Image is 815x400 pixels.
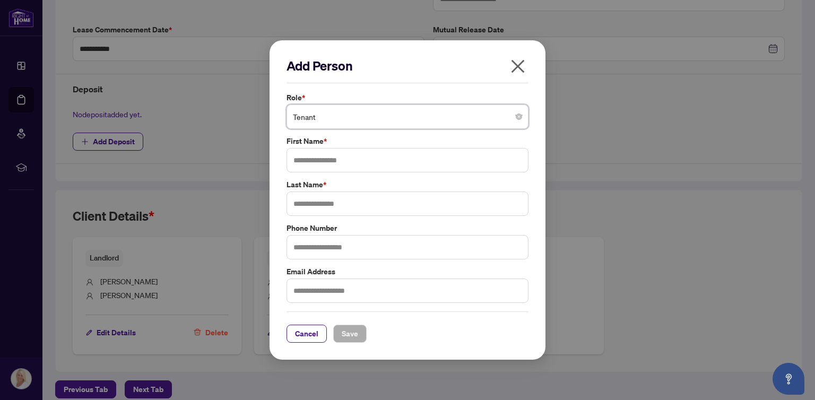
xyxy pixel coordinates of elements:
label: Last Name [287,179,528,190]
button: Save [333,325,367,343]
button: Cancel [287,325,327,343]
label: Role [287,92,528,103]
span: close [509,58,526,75]
label: First Name [287,135,528,147]
label: Email Address [287,266,528,277]
span: Cancel [295,325,318,342]
label: Phone Number [287,222,528,234]
span: Tenant [293,107,522,127]
button: Open asap [773,363,804,395]
span: close-circle [516,114,522,120]
h2: Add Person [287,57,528,74]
